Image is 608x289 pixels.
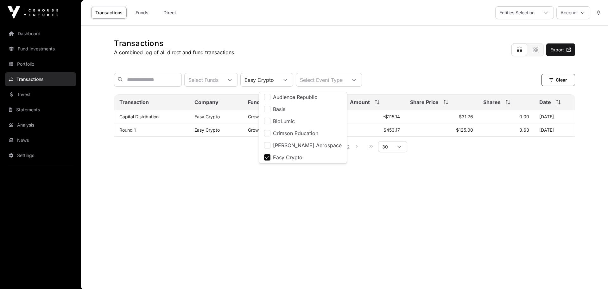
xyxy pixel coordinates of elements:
li: Dawn Aerospace [260,140,345,151]
span: Share Price [410,98,439,106]
li: Easy Crypto [260,152,345,163]
a: Growth Fund I [248,114,277,119]
img: Icehouse Ventures Logo [8,6,58,19]
div: Select Event Type [296,73,346,86]
a: Invest [5,88,76,102]
a: Direct [157,7,182,19]
td: [DATE] [534,123,575,137]
button: Clear [541,74,575,86]
td: -$115.14 [345,110,405,123]
li: Basis [260,103,345,115]
a: Export [546,43,575,56]
span: Shares [483,98,501,106]
span: Company [194,98,218,106]
p: A combined log of all direct and fund transactions. [114,49,236,56]
li: BioLumic [260,115,345,127]
a: Transactions [5,72,76,86]
a: Round 1 [119,127,136,133]
a: Analysis [5,118,76,132]
span: 0.00 [519,114,529,119]
span: Rows per page [378,141,392,152]
div: Easy Crypto [241,73,278,86]
a: Transactions [91,7,127,19]
div: Entities Selection [496,7,538,19]
a: Growth Fund I [248,127,277,133]
a: Portfolio [5,57,76,71]
span: Audience Republic [273,95,317,100]
iframe: Chat Widget [576,259,608,289]
li: Crimson Education [260,128,345,139]
td: $453.17 [345,123,405,137]
a: Capital Distribution [119,114,159,119]
span: Basis [273,107,285,112]
td: [DATE] [534,110,575,123]
span: [PERSON_NAME] Aerospace [273,143,342,148]
a: Dashboard [5,27,76,41]
a: Funds [129,7,155,19]
a: Easy Crypto [194,114,220,119]
span: Transaction [119,98,149,106]
li: Audience Republic [260,91,345,103]
span: Crimson Education [273,131,318,136]
span: Fund/Direct [248,98,277,106]
div: Select Funds [185,73,222,86]
span: Amount [350,98,370,106]
a: Easy Crypto [194,127,220,133]
span: 3.63 [519,127,529,133]
a: Fund Investments [5,42,76,56]
span: Easy Crypto [273,155,302,160]
span: $125.00 [456,127,473,133]
button: Account [556,6,590,19]
a: Statements [5,103,76,117]
span: BioLumic [273,119,295,124]
a: News [5,133,76,147]
a: Settings [5,148,76,162]
h1: Transactions [114,38,236,49]
span: $31.76 [459,114,473,119]
span: Date [539,98,551,106]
